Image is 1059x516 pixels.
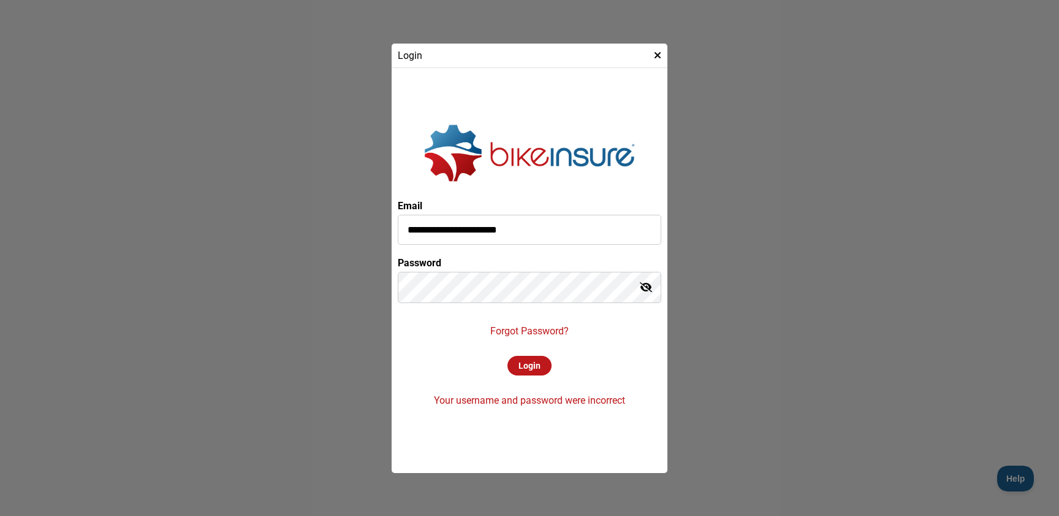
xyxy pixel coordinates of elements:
p: Forgot Password? [490,325,569,337]
label: Password [398,257,441,269]
div: Login [507,356,552,375]
div: Login [392,44,667,68]
label: Email [398,200,422,212]
p: Your username and password were incorrect [434,395,625,406]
